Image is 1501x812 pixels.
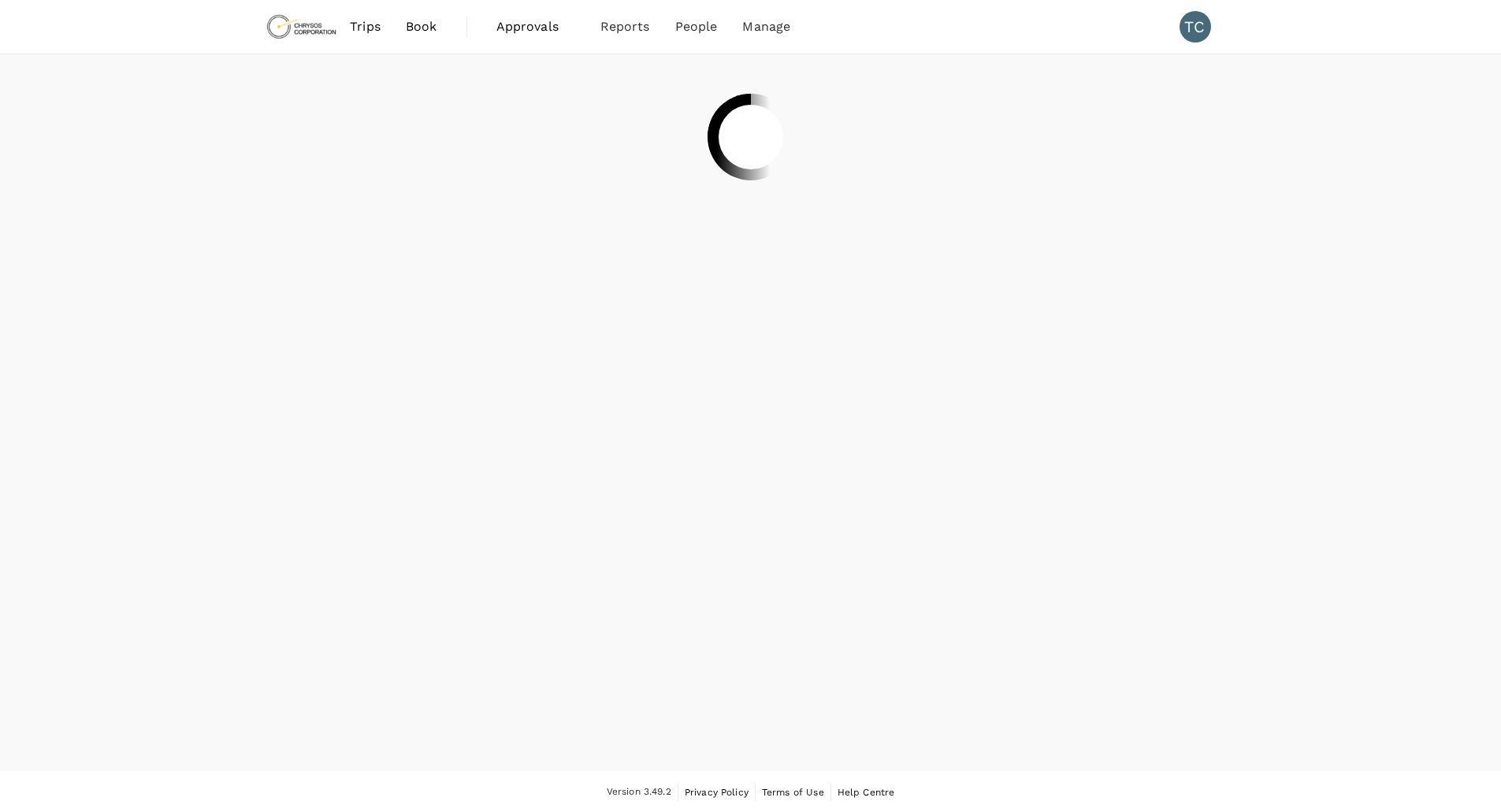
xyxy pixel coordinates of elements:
span: Trips [350,17,381,36]
span: People [675,17,718,36]
span: Help Centre [838,787,895,798]
div: TC [1180,11,1211,43]
img: Chrysos Corporation [266,9,338,44]
a: Help Centre [838,784,895,801]
span: Book [406,17,437,36]
span: Version 3.49.2 [607,784,671,800]
span: Privacy Policy [685,787,749,798]
a: Privacy Policy [685,784,749,801]
span: Reports [600,17,650,36]
span: Approvals [496,17,575,36]
a: Terms of Use [762,784,824,801]
span: Terms of Use [762,787,824,798]
span: Manage [742,17,790,36]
